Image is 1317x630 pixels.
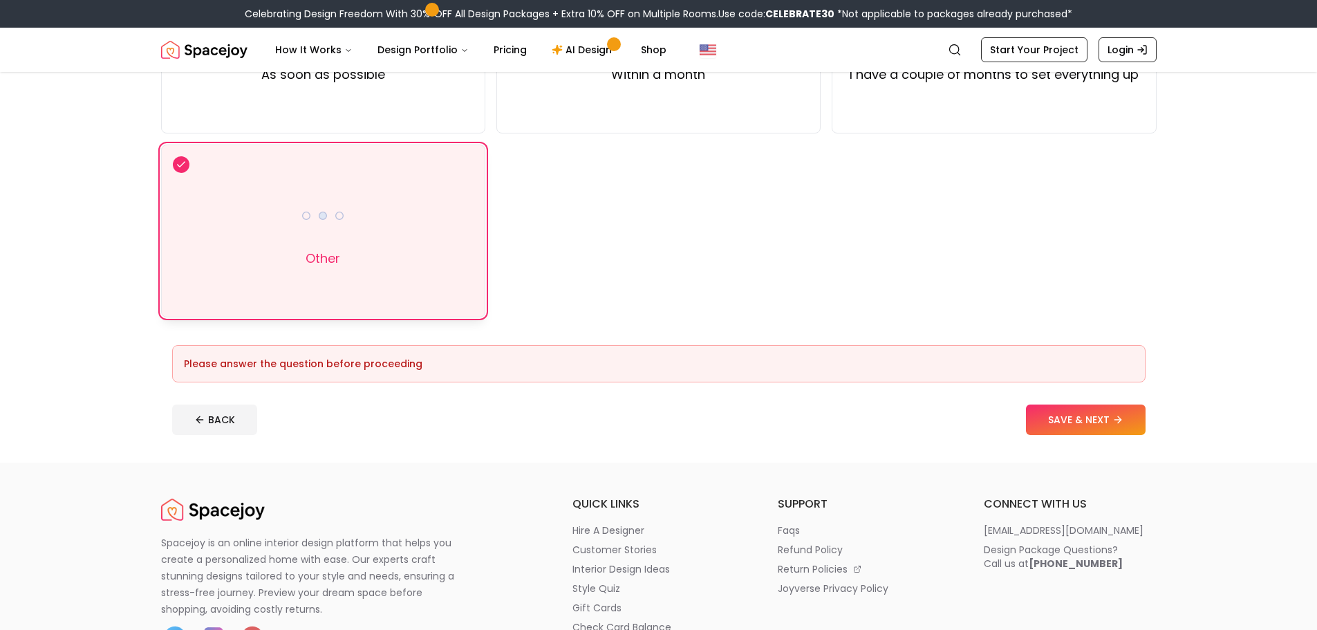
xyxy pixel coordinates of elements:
[778,582,951,595] a: joyverse privacy policy
[984,496,1157,512] h6: connect with us
[981,37,1087,62] a: Start Your Project
[778,582,888,595] p: joyverse privacy policy
[700,41,716,58] img: United States
[184,357,1134,371] div: Please answer the question before proceeding
[1099,37,1157,62] a: Login
[161,496,265,524] img: Spacejoy Logo
[366,36,480,64] button: Design Portfolio
[572,496,745,512] h6: quick links
[718,7,834,21] span: Use code:
[572,562,670,576] p: interior design ideas
[984,524,1143,537] p: [EMAIL_ADDRESS][DOMAIN_NAME]
[572,601,745,615] a: gift cards
[984,524,1157,537] a: [EMAIL_ADDRESS][DOMAIN_NAME]
[572,543,745,557] a: customer stories
[301,194,345,238] img: Other
[778,524,951,537] a: faqs
[572,582,620,595] p: style quiz
[572,524,644,537] p: hire a designer
[611,65,705,84] label: Within a month
[161,28,1157,72] nav: Global
[264,36,364,64] button: How It Works
[483,36,538,64] a: Pricing
[161,36,247,64] img: Spacejoy Logo
[778,562,848,576] p: return policies
[572,562,745,576] a: interior design ideas
[850,65,1139,84] label: I have a couple of months to set everything up
[572,524,745,537] a: hire a designer
[161,535,471,618] p: Spacejoy is an online interior design platform that helps you create a personalized home with eas...
[778,543,843,557] p: refund policy
[984,543,1157,571] a: Design Package Questions?Call us at[PHONE_NUMBER]
[778,543,951,557] a: refund policy
[172,405,257,435] button: BACK
[245,7,1072,21] div: Celebrating Design Freedom With 30% OFF All Design Packages + Extra 10% OFF on Multiple Rooms.
[161,496,265,524] a: Spacejoy
[264,36,678,64] nav: Main
[161,36,247,64] a: Spacejoy
[778,562,951,576] a: return policies
[765,7,834,21] b: CELEBRATE30
[834,7,1072,21] span: *Not applicable to packages already purchased*
[1029,557,1123,571] b: [PHONE_NUMBER]
[572,582,745,595] a: style quiz
[572,601,622,615] p: gift cards
[630,36,678,64] a: Shop
[984,543,1123,571] div: Design Package Questions? Call us at
[541,36,627,64] a: AI Design
[778,524,800,537] p: faqs
[778,496,951,512] h6: support
[572,543,657,557] p: customer stories
[306,249,340,268] label: Other
[1026,405,1146,435] button: SAVE & NEXT
[261,65,385,84] label: As soon as possible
